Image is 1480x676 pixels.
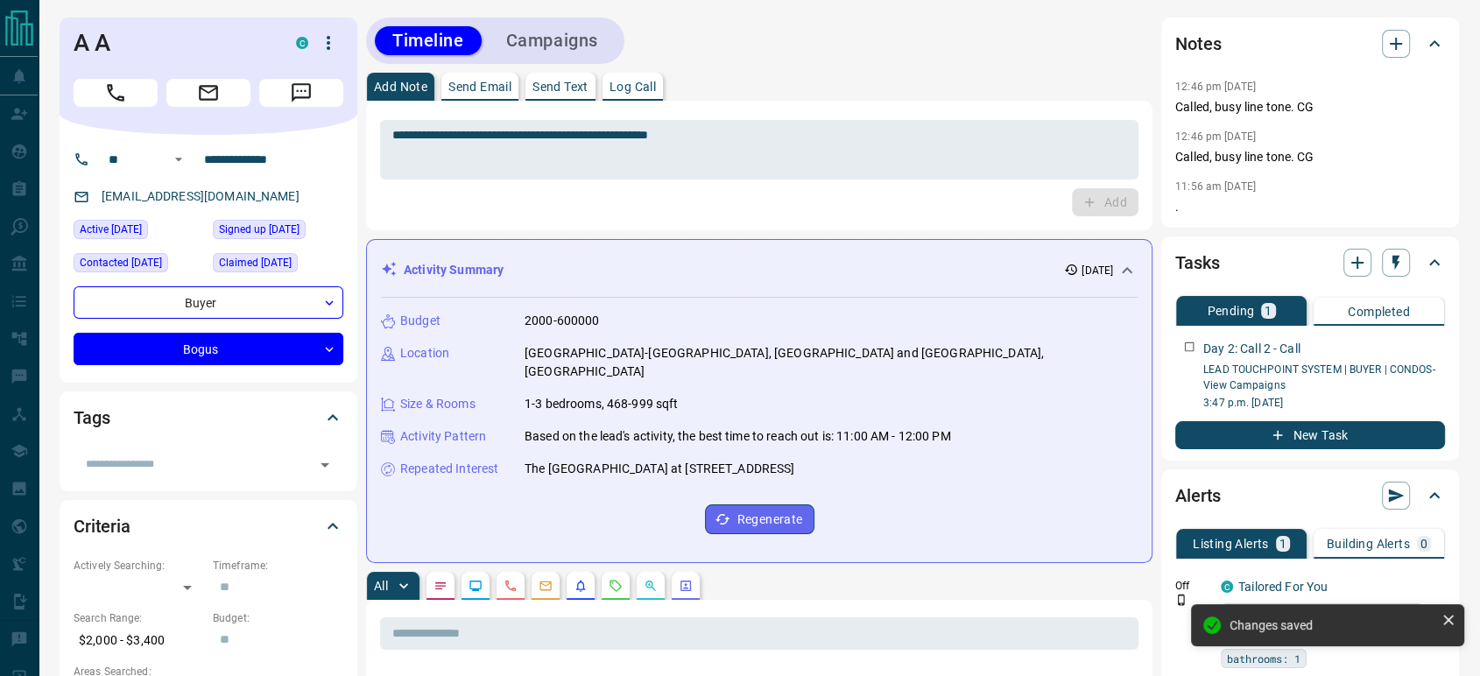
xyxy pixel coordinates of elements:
svg: Opportunities [644,579,658,593]
div: condos.ca [296,37,308,49]
p: 1 [1279,538,1286,550]
p: Actively Searching: [74,558,204,574]
p: Off [1175,578,1210,594]
div: Bogus [74,333,343,365]
span: Signed up [DATE] [219,221,300,238]
p: [DATE] [1082,263,1113,278]
div: Fri Aug 15 2025 [213,220,343,244]
p: . [1175,198,1445,216]
button: New Task [1175,421,1445,449]
svg: Lead Browsing Activity [469,579,483,593]
p: 11:56 am [DATE] [1175,180,1256,193]
h1: A A [74,29,270,57]
p: Day 2: Call 2 - Call [1203,340,1300,358]
svg: Listing Alerts [574,579,588,593]
p: 0 [1420,538,1427,550]
p: Pending [1207,305,1254,317]
p: Budget: [213,610,343,626]
svg: Push Notification Only [1175,594,1188,606]
span: Email [166,79,250,107]
p: 1 [1265,305,1272,317]
p: Activity Pattern [400,427,486,446]
span: Contacted [DATE] [80,254,162,271]
p: Send Email [448,81,511,93]
p: Budget [400,312,440,330]
p: 3:47 p.m. [DATE] [1203,395,1445,411]
svg: Emails [539,579,553,593]
a: [EMAIL_ADDRESS][DOMAIN_NAME] [102,189,300,203]
h2: Tags [74,404,109,432]
p: Location [400,344,449,363]
svg: Notes [433,579,448,593]
button: Campaigns [489,26,616,55]
span: Message [259,79,343,107]
span: Call [74,79,158,107]
p: Size & Rooms [400,395,476,413]
p: Based on the lead's activity, the best time to reach out is: 11:00 AM - 12:00 PM [525,427,951,446]
p: Add Note [374,81,427,93]
p: Activity Summary [404,261,504,279]
span: Claimed [DATE] [219,254,292,271]
div: Buyer [74,286,343,319]
div: Alerts [1175,475,1445,517]
div: Fri Aug 15 2025 [74,220,204,244]
p: The [GEOGRAPHIC_DATA] at [STREET_ADDRESS] [525,460,794,478]
h2: Criteria [74,512,130,540]
p: Building Alerts [1327,538,1410,550]
p: Called, busy line tone. CG [1175,148,1445,166]
svg: Requests [609,579,623,593]
div: condos.ca [1221,581,1233,593]
div: Fri Aug 15 2025 [213,253,343,278]
div: Tags [74,397,343,439]
div: Activity Summary[DATE] [381,254,1138,286]
p: 2000-600000 [525,312,599,330]
p: Completed [1348,306,1410,318]
a: LEAD TOUCHPOINT SYSTEM | BUYER | CONDOS- View Campaigns [1203,363,1435,391]
p: [GEOGRAPHIC_DATA]-[GEOGRAPHIC_DATA], [GEOGRAPHIC_DATA] and [GEOGRAPHIC_DATA], [GEOGRAPHIC_DATA] [525,344,1138,381]
button: Open [313,453,337,477]
p: Timeframe: [213,558,343,574]
button: Regenerate [705,504,814,534]
svg: Calls [504,579,518,593]
h2: Tasks [1175,249,1219,277]
p: Search Range: [74,610,204,626]
p: Listing Alerts [1193,538,1269,550]
div: Criteria [74,505,343,547]
p: All [374,580,388,592]
span: Active [DATE] [80,221,142,238]
p: $2,000 - $3,400 [74,626,204,655]
button: Timeline [375,26,482,55]
div: Fri Aug 15 2025 [74,253,204,278]
h2: Alerts [1175,482,1221,510]
p: Send Text [532,81,588,93]
p: Called, busy line tone. CG [1175,98,1445,116]
p: 12:46 pm [DATE] [1175,130,1256,143]
div: Notes [1175,23,1445,65]
p: 12:46 pm [DATE] [1175,81,1256,93]
button: Open [168,149,189,170]
div: Tasks [1175,242,1445,284]
p: 1-3 bedrooms, 468-999 sqft [525,395,678,413]
svg: Agent Actions [679,579,693,593]
h2: Notes [1175,30,1221,58]
div: Changes saved [1230,618,1434,632]
a: Tailored For You [1238,580,1328,594]
p: Log Call [610,81,656,93]
p: Repeated Interest [400,460,498,478]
